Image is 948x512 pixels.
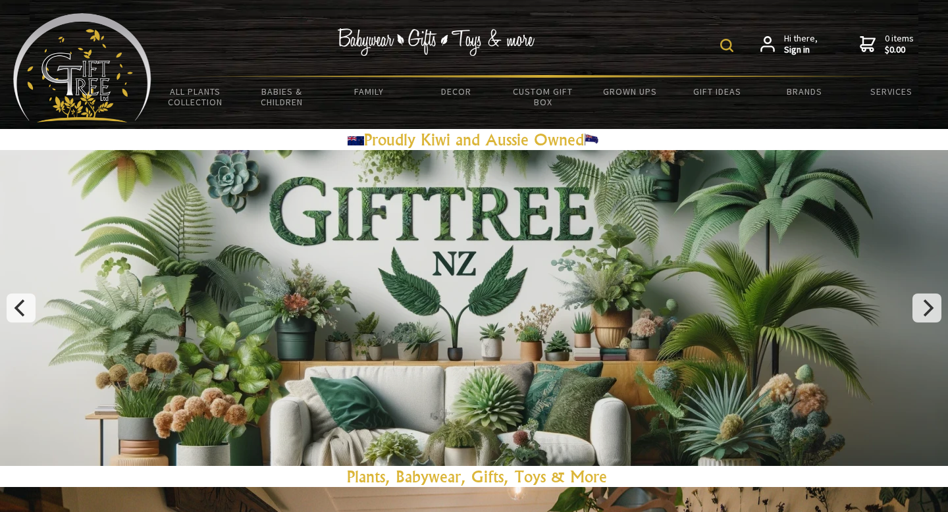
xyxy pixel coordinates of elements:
a: Family [325,78,412,105]
img: Babywear - Gifts - Toys & more [337,28,535,56]
a: Services [848,78,935,105]
a: All Plants Collection [151,78,238,116]
a: Hi there,Sign in [760,33,818,56]
a: Brands [761,78,848,105]
button: Next [912,294,941,322]
strong: $0.00 [885,44,914,56]
a: Plants, Babywear, Gifts, Toys & Mor [347,467,599,486]
button: Previous [7,294,36,322]
a: Grown Ups [587,78,673,105]
span: 0 items [885,32,914,56]
a: Babies & Children [238,78,325,116]
a: Proudly Kiwi and Aussie Owned [348,130,600,149]
a: Decor [413,78,500,105]
img: product search [720,39,733,52]
a: Gift Ideas [673,78,760,105]
img: Babyware - Gifts - Toys and more... [13,13,151,122]
strong: Sign in [784,44,818,56]
span: Hi there, [784,33,818,56]
a: 0 items$0.00 [860,33,914,56]
a: Custom Gift Box [500,78,587,116]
